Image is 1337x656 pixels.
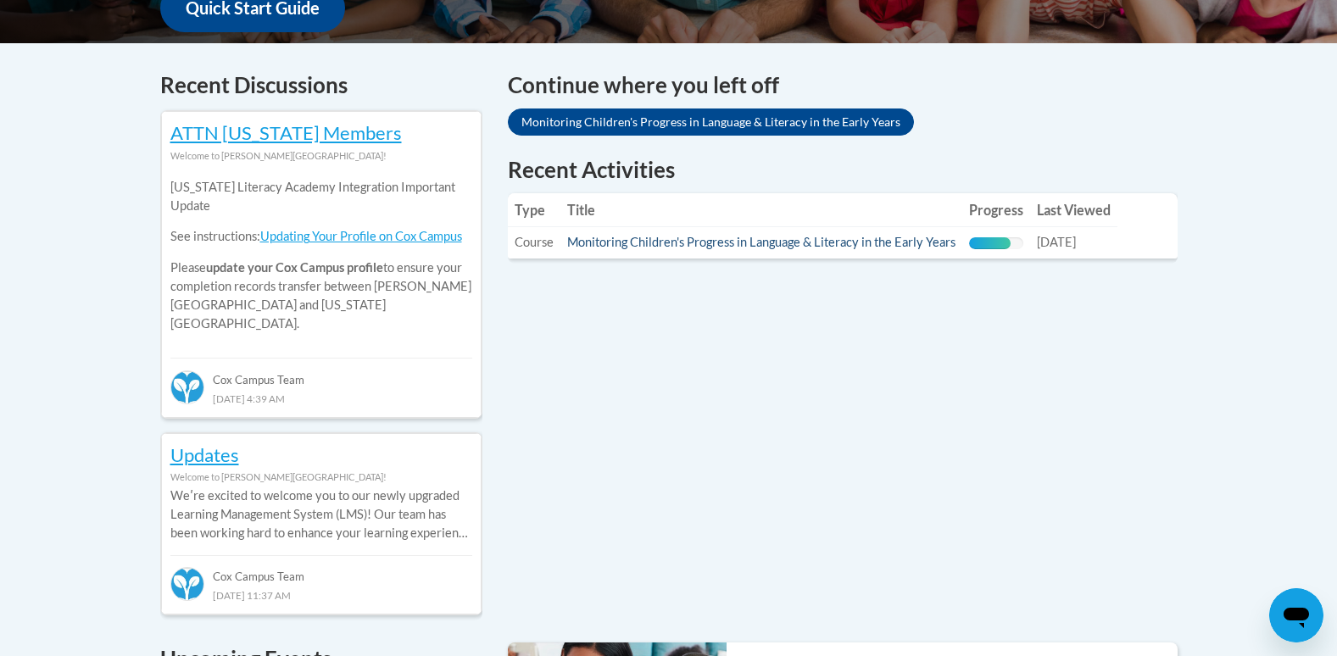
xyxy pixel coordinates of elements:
h1: Recent Activities [508,154,1178,185]
a: Monitoring Children's Progress in Language & Literacy in the Early Years [567,235,955,249]
img: Cox Campus Team [170,370,204,404]
th: Type [508,193,560,227]
div: Cox Campus Team [170,555,472,586]
a: Updating Your Profile on Cox Campus [260,229,462,243]
div: Welcome to [PERSON_NAME][GEOGRAPHIC_DATA]! [170,147,472,165]
span: [DATE] [1037,235,1076,249]
a: Updates [170,443,239,466]
h4: Continue where you left off [508,69,1178,102]
th: Progress [962,193,1030,227]
h4: Recent Discussions [160,69,482,102]
div: [DATE] 4:39 AM [170,389,472,408]
img: Cox Campus Team [170,567,204,601]
div: [DATE] 11:37 AM [170,586,472,604]
a: ATTN [US_STATE] Members [170,121,402,144]
div: Welcome to [PERSON_NAME][GEOGRAPHIC_DATA]! [170,468,472,486]
p: Weʹre excited to welcome you to our newly upgraded Learning Management System (LMS)! Our team has... [170,486,472,542]
iframe: Button to launch messaging window [1269,588,1323,642]
th: Last Viewed [1030,193,1117,227]
div: Progress, % [969,237,1011,249]
th: Title [560,193,962,227]
p: See instructions: [170,227,472,246]
div: Please to ensure your completion records transfer between [PERSON_NAME][GEOGRAPHIC_DATA] and [US_... [170,165,472,346]
p: [US_STATE] Literacy Academy Integration Important Update [170,178,472,215]
b: update your Cox Campus profile [206,260,383,275]
a: Monitoring Children's Progress in Language & Literacy in the Early Years [508,108,914,136]
span: Course [515,235,554,249]
div: Cox Campus Team [170,358,472,388]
